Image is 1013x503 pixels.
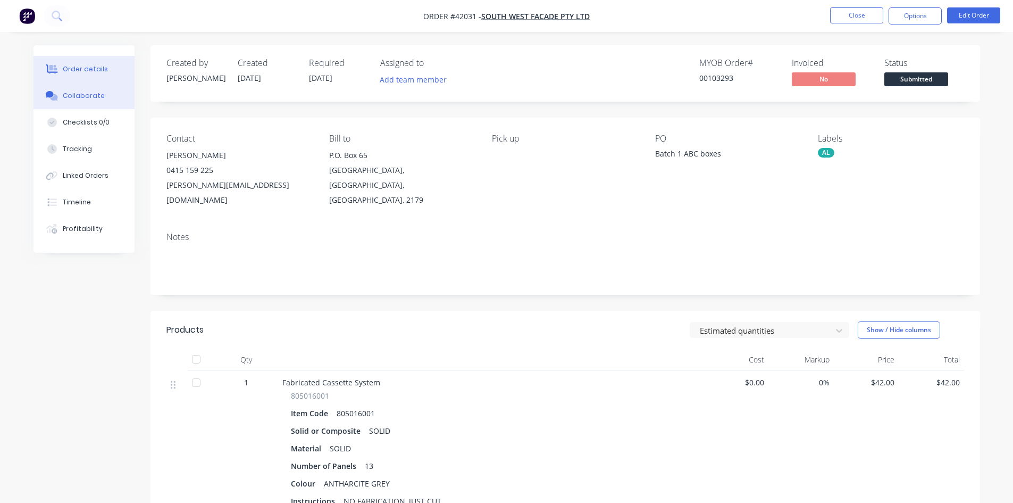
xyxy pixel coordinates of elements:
div: [PERSON_NAME] [166,148,312,163]
button: Add team member [380,72,453,87]
button: Collaborate [34,83,135,109]
div: Price [834,349,899,370]
div: [PERSON_NAME][EMAIL_ADDRESS][DOMAIN_NAME] [166,178,312,208]
div: Notes [166,232,964,242]
span: [DATE] [309,73,332,83]
div: 805016001 [332,406,379,421]
span: $42.00 [903,377,960,388]
span: Order #42031 - [423,11,481,21]
button: Options [889,7,942,24]
span: 0% [773,377,830,388]
span: No [792,72,856,86]
span: 1 [244,377,248,388]
div: Products [166,324,204,336]
button: Timeline [34,189,135,216]
div: Assigned to [380,58,487,68]
div: Material [291,441,325,456]
div: Cost [704,349,769,370]
div: PO [655,134,801,144]
button: Profitability [34,216,135,242]
span: $0.00 [708,377,765,388]
button: Tracking [34,136,135,162]
div: Contact [166,134,312,144]
div: Required [309,58,367,68]
div: Status [884,58,964,68]
div: Total [899,349,964,370]
div: Linked Orders [63,171,108,180]
div: Created [238,58,296,68]
button: Checklists 0/0 [34,109,135,136]
div: Batch 1 ABC boxes [655,148,788,163]
div: [PERSON_NAME] [166,72,225,84]
div: Qty [214,349,278,370]
span: Submitted [884,72,948,86]
span: 805016001 [291,390,329,401]
button: Show / Hide columns [858,321,940,339]
div: Tracking [63,144,92,154]
div: Solid or Composite [291,423,365,439]
button: Order details [34,56,135,83]
div: P.O. Box 65 [329,148,475,163]
div: ANTHARCITE GREY [320,476,394,491]
span: Fabricated Cassette System [282,377,380,387]
button: Edit Order [947,7,1000,23]
div: Checklists 0/0 [63,118,110,127]
div: Timeline [63,197,91,207]
div: 0415 159 225 [166,163,312,178]
a: South West Facade Pty Ltd [481,11,590,21]
div: 00103293 [699,72,779,84]
div: 13 [361,458,378,474]
button: Close [830,7,883,23]
div: SOLID [325,441,355,456]
div: P.O. Box 65[GEOGRAPHIC_DATA], [GEOGRAPHIC_DATA], [GEOGRAPHIC_DATA], 2179 [329,148,475,208]
div: Profitability [63,224,103,234]
button: Submitted [884,72,948,88]
div: Invoiced [792,58,872,68]
div: [PERSON_NAME]0415 159 225[PERSON_NAME][EMAIL_ADDRESS][DOMAIN_NAME] [166,148,312,208]
button: Add team member [374,72,452,87]
div: Order details [63,64,108,74]
div: [GEOGRAPHIC_DATA], [GEOGRAPHIC_DATA], [GEOGRAPHIC_DATA], 2179 [329,163,475,208]
button: Linked Orders [34,162,135,189]
div: Colour [291,476,320,491]
div: Labels [818,134,964,144]
div: Number of Panels [291,458,361,474]
img: Factory [19,8,35,24]
div: SOLID [365,423,395,439]
div: Collaborate [63,91,105,101]
div: AL [818,148,834,158]
div: Created by [166,58,225,68]
div: Markup [768,349,834,370]
span: $42.00 [838,377,895,388]
span: [DATE] [238,73,261,83]
div: Bill to [329,134,475,144]
div: Pick up [492,134,638,144]
div: MYOB Order # [699,58,779,68]
div: Item Code [291,406,332,421]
